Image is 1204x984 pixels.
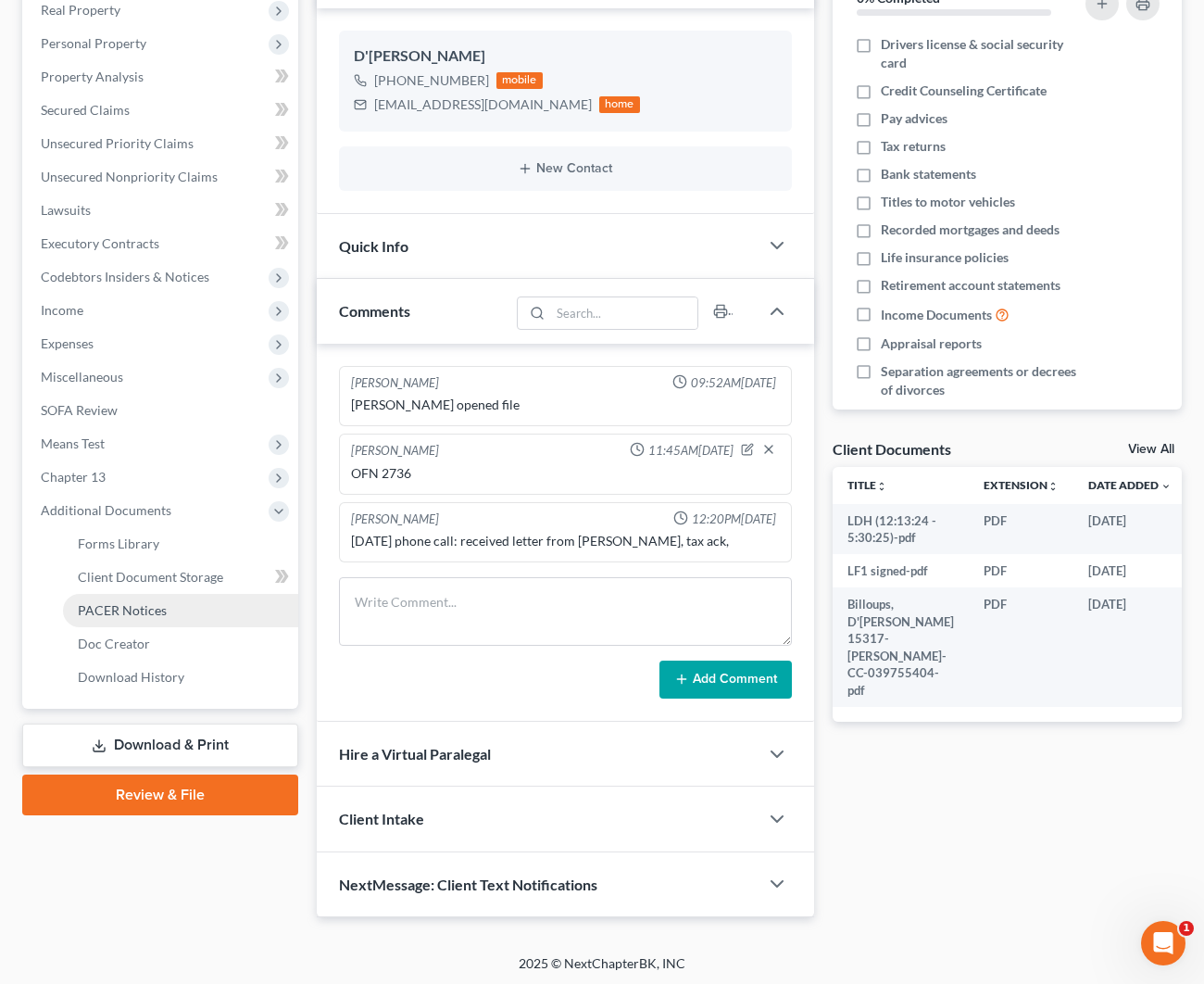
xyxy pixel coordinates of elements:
[969,554,1073,587] td: PDF
[22,724,298,767] a: Download & Print
[692,511,776,528] span: 12:20PM[DATE]
[833,504,969,555] td: LDH (12:13:24 - 5:30:25)-pdf
[881,82,1047,100] span: Credit Counseling Certificate
[63,561,298,594] a: Client Document Storage
[881,137,946,156] span: Tax returns
[339,745,491,763] span: Hire a Virtual Paralegal
[1160,481,1172,492] i: expand_more
[1179,921,1194,936] span: 1
[26,127,298,160] a: Unsecured Priority Claims
[339,876,597,893] span: NextMessage: Client Text Notifications
[41,469,106,485] span: Chapter 13
[833,439,951,459] div: Client Documents
[351,374,439,392] div: [PERSON_NAME]
[1073,554,1186,587] td: [DATE]
[339,237,408,255] span: Quick Info
[41,235,159,251] span: Executory Contracts
[41,269,209,284] span: Codebtors Insiders & Notices
[833,587,969,707] td: Billoups, D'[PERSON_NAME] 15317-[PERSON_NAME]-CC-039755404-pdf
[881,193,1015,211] span: Titles to motor vehicles
[1073,504,1186,555] td: [DATE]
[881,248,1009,267] span: Life insurance policies
[26,60,298,94] a: Property Analysis
[496,72,543,89] div: mobile
[26,227,298,260] a: Executory Contracts
[351,464,780,483] div: OFN 2736
[691,374,776,392] span: 09:52AM[DATE]
[41,402,118,418] span: SOFA Review
[881,221,1060,239] span: Recorded mortgages and deeds
[26,160,298,194] a: Unsecured Nonpriority Claims
[41,135,194,151] span: Unsecured Priority Claims
[78,536,159,551] span: Forms Library
[41,202,91,218] span: Lawsuits
[847,478,887,492] a: Titleunfold_more
[63,627,298,661] a: Doc Creator
[550,297,697,329] input: Search...
[26,94,298,127] a: Secured Claims
[339,302,410,320] span: Comments
[984,478,1059,492] a: Extensionunfold_more
[881,334,982,353] span: Appraisal reports
[648,442,734,460] span: 11:45AM[DATE]
[41,35,146,51] span: Personal Property
[351,442,439,460] div: [PERSON_NAME]
[374,71,489,90] div: [PHONE_NUMBER]
[833,554,969,587] td: LF1 signed-pdf
[876,481,887,492] i: unfold_more
[659,661,792,700] button: Add Comment
[1141,921,1185,965] iframe: Intercom live chat
[41,302,83,318] span: Income
[63,527,298,561] a: Forms Library
[969,504,1073,555] td: PDF
[63,594,298,627] a: PACER Notices
[969,587,1073,707] td: PDF
[351,511,439,528] div: [PERSON_NAME]
[63,661,298,694] a: Download History
[78,569,223,585] span: Client Document Storage
[354,161,777,176] button: New Contact
[26,194,298,227] a: Lawsuits
[881,306,992,324] span: Income Documents
[41,502,171,518] span: Additional Documents
[1073,587,1186,707] td: [DATE]
[351,532,780,550] div: [DATE] phone call: received letter from [PERSON_NAME], tax ack,
[1128,443,1174,456] a: View All
[41,102,130,118] span: Secured Claims
[1088,478,1172,492] a: Date Added expand_more
[599,96,640,113] div: home
[1047,481,1059,492] i: unfold_more
[41,169,218,184] span: Unsecured Nonpriority Claims
[41,435,105,451] span: Means Test
[881,35,1079,72] span: Drivers license & social security card
[881,276,1060,295] span: Retirement account statements
[41,69,144,84] span: Property Analysis
[26,394,298,427] a: SOFA Review
[22,775,298,815] a: Review & File
[351,396,780,414] div: [PERSON_NAME] opened file
[881,165,976,183] span: Bank statements
[78,636,150,651] span: Doc Creator
[339,810,424,827] span: Client Intake
[41,369,123,385] span: Miscellaneous
[78,669,184,685] span: Download History
[78,602,167,618] span: PACER Notices
[354,45,777,68] div: D'[PERSON_NAME]
[374,95,592,114] div: [EMAIL_ADDRESS][DOMAIN_NAME]
[41,2,120,18] span: Real Property
[41,335,94,351] span: Expenses
[881,109,947,128] span: Pay advices
[881,362,1079,399] span: Separation agreements or decrees of divorces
